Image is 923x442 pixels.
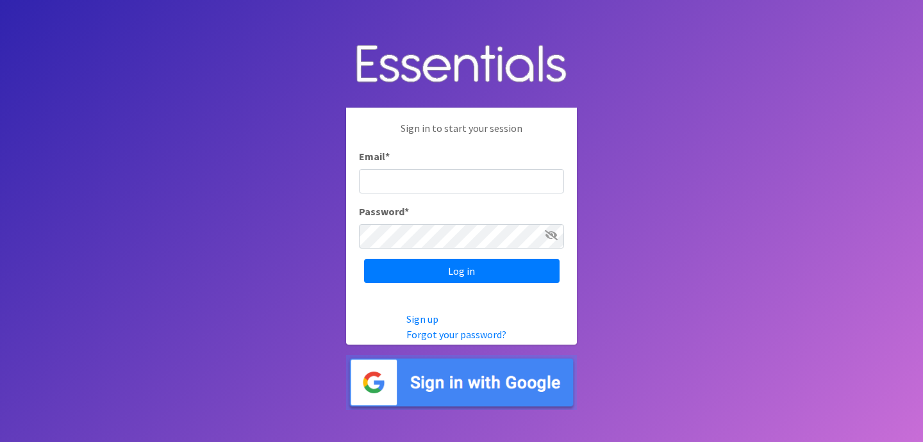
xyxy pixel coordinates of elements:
[346,355,577,411] img: Sign in with Google
[404,205,409,218] abbr: required
[359,204,409,219] label: Password
[406,328,506,341] a: Forgot your password?
[359,149,390,164] label: Email
[346,32,577,98] img: Human Essentials
[385,150,390,163] abbr: required
[359,120,564,149] p: Sign in to start your session
[364,259,560,283] input: Log in
[406,313,438,325] a: Sign up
